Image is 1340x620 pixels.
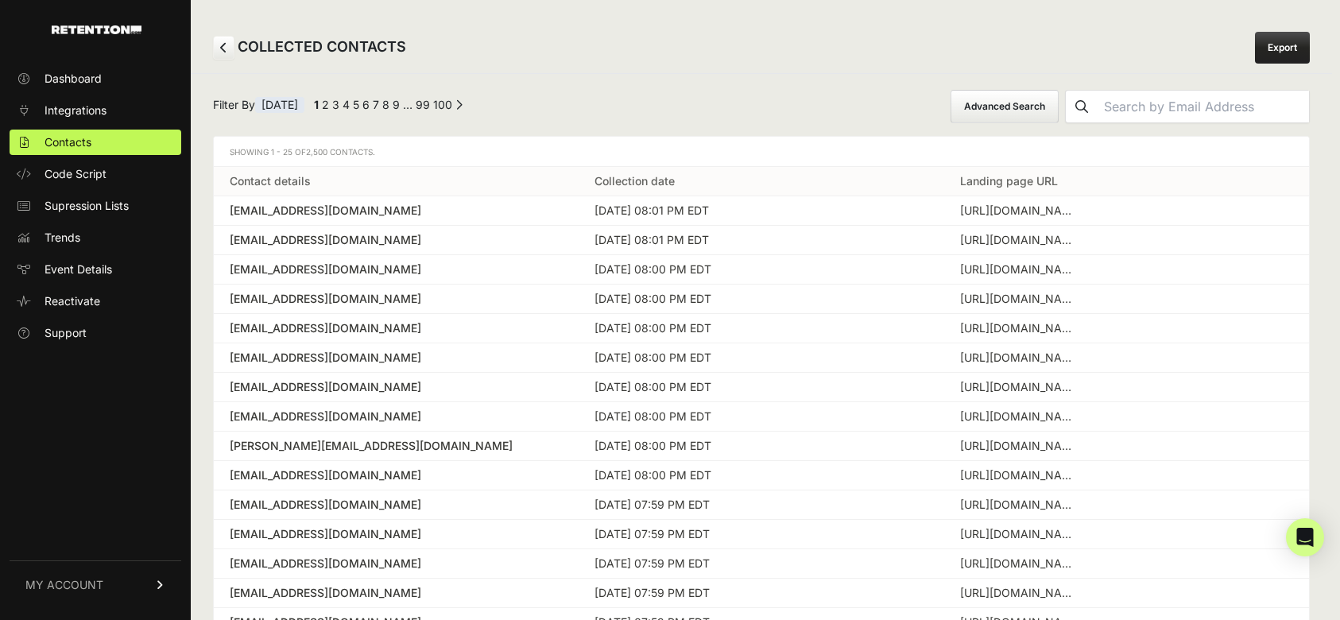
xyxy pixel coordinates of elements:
[230,467,563,483] a: [EMAIL_ADDRESS][DOMAIN_NAME]
[382,98,389,111] a: Page 8
[10,560,181,609] a: MY ACCOUNT
[306,147,375,157] span: 2,500 Contacts.
[579,196,943,226] td: [DATE] 08:01 PM EDT
[579,520,943,549] td: [DATE] 07:59 PM EDT
[960,409,1079,424] div: https://www.christianpost.com/news/palantir-ceo-peter-thiel-to-lead-4-part-series-on-the-antichri...
[45,134,91,150] span: Contacts
[230,147,375,157] span: Showing 1 - 25 of
[230,174,311,188] a: Contact details
[594,174,675,188] a: Collection date
[10,225,181,250] a: Trends
[960,526,1079,542] div: https://www.christianpost.com/news/palantir-ceo-peter-thiel-to-lead-4-part-series-on-the-antichri...
[960,291,1079,307] div: https://www.christianpost.com/news/max-lucado-attends-george-floyd-prayer-vigil-calls-on-american...
[579,579,943,608] td: [DATE] 07:59 PM EDT
[960,232,1079,248] div: https://www.christianpost.com/news/palantir-ceo-peter-thiel-to-lead-4-part-series-on-the-antichri...
[230,203,563,219] a: [EMAIL_ADDRESS][DOMAIN_NAME]
[373,98,379,111] a: Page 7
[213,97,304,117] span: Filter By
[960,467,1079,483] div: https://www.christianpost.com/news/palantir-ceo-peter-thiel-to-lead-4-part-series-on-the-antichri...
[1255,32,1310,64] a: Export
[416,98,430,111] a: Page 99
[45,166,107,182] span: Code Script
[951,90,1059,123] button: Advanced Search
[393,98,400,111] a: Page 9
[45,325,87,341] span: Support
[10,320,181,346] a: Support
[1098,91,1309,122] input: Search by Email Address
[10,66,181,91] a: Dashboard
[45,230,80,246] span: Trends
[10,289,181,314] a: Reactivate
[960,320,1079,336] div: https://www.christianpost.com/news/palantir-ceo-peter-thiel-to-lead-4-part-series-on-the-antichri...
[230,526,563,542] a: [EMAIL_ADDRESS][DOMAIN_NAME]
[52,25,141,34] img: Retention.com
[314,98,319,111] em: Page 1
[10,257,181,282] a: Event Details
[230,497,563,513] a: [EMAIL_ADDRESS][DOMAIN_NAME]
[230,556,563,572] a: [EMAIL_ADDRESS][DOMAIN_NAME]
[353,98,359,111] a: Page 5
[45,262,112,277] span: Event Details
[230,585,563,601] a: [EMAIL_ADDRESS][DOMAIN_NAME]
[45,71,102,87] span: Dashboard
[579,343,943,373] td: [DATE] 08:00 PM EDT
[960,585,1079,601] div: https://www.christianpost.com/news/palantir-ceo-peter-thiel-to-lead-4-part-series-on-the-antichri...
[579,402,943,432] td: [DATE] 08:00 PM EDT
[255,97,304,113] span: [DATE]
[579,285,943,314] td: [DATE] 08:00 PM EDT
[579,373,943,402] td: [DATE] 08:00 PM EDT
[311,97,463,117] div: Pagination
[1286,518,1324,556] div: Open Intercom Messenger
[579,226,943,255] td: [DATE] 08:01 PM EDT
[433,98,452,111] a: Page 100
[45,293,100,309] span: Reactivate
[230,350,563,366] a: [EMAIL_ADDRESS][DOMAIN_NAME]
[362,98,370,111] a: Page 6
[45,198,129,214] span: Supression Lists
[230,379,563,395] a: [EMAIL_ADDRESS][DOMAIN_NAME]
[579,314,943,343] td: [DATE] 08:00 PM EDT
[10,193,181,219] a: Supression Lists
[45,103,107,118] span: Integrations
[25,577,103,593] span: MY ACCOUNT
[213,36,406,60] h2: COLLECTED CONTACTS
[10,130,181,155] a: Contacts
[322,98,329,111] a: Page 2
[960,438,1079,454] div: https://www.christianpost.com/news/palantir-ceo-peter-thiel-to-lead-4-part-series-on-the-antichri...
[230,291,563,307] a: [EMAIL_ADDRESS][DOMAIN_NAME]
[960,379,1079,395] div: https://www.christianpost.com/news/palantir-ceo-peter-thiel-to-lead-4-part-series-on-the-antichri...
[960,262,1079,277] div: https://www.christianpost.com/news/palantir-ceo-peter-thiel-to-lead-4-part-series-on-the-antichri...
[230,232,563,248] a: [EMAIL_ADDRESS][DOMAIN_NAME]
[403,98,412,111] span: …
[332,98,339,111] a: Page 3
[960,350,1079,366] div: https://www.christianpost.com/news/palantir-ceo-peter-thiel-to-lead-4-part-series-on-the-antichri...
[579,549,943,579] td: [DATE] 07:59 PM EDT
[230,438,563,454] a: [PERSON_NAME][EMAIL_ADDRESS][DOMAIN_NAME]
[10,161,181,187] a: Code Script
[230,409,563,424] a: [EMAIL_ADDRESS][DOMAIN_NAME]
[960,556,1079,572] div: https://www.christianpost.com/news/palantir-ceo-peter-thiel-to-lead-4-part-series-on-the-antichri...
[960,174,1058,188] a: Landing page URL
[343,98,350,111] a: Page 4
[10,98,181,123] a: Integrations
[579,490,943,520] td: [DATE] 07:59 PM EDT
[960,497,1079,513] div: https://www.christianpost.com/news/palantir-ceo-peter-thiel-to-lead-4-part-series-on-the-antichri...
[230,262,563,277] a: [EMAIL_ADDRESS][DOMAIN_NAME]
[960,203,1079,219] div: https://www.christianpost.com/news/palantir-ceo-peter-thiel-to-lead-4-part-series-on-the-antichri...
[230,320,563,336] a: [EMAIL_ADDRESS][DOMAIN_NAME]
[579,255,943,285] td: [DATE] 08:00 PM EDT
